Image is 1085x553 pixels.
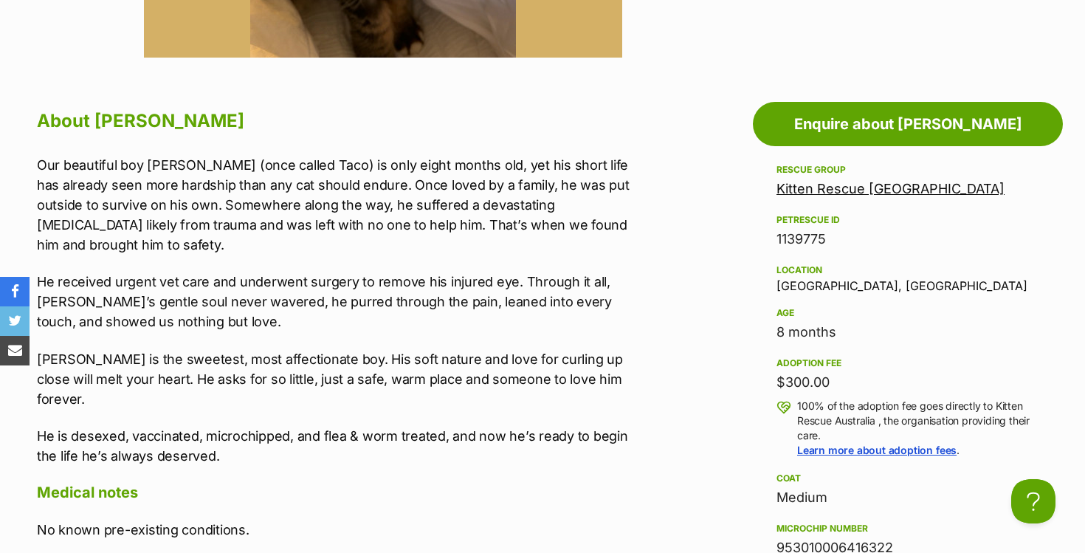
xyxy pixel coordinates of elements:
div: 8 months [776,322,1039,343]
a: Enquire about [PERSON_NAME] [753,102,1063,146]
div: Medium [776,487,1039,508]
p: Our beautiful boy [PERSON_NAME] (once called Taco) is only eight months old, yet his short life h... [37,155,647,255]
div: Location [776,264,1039,276]
h2: About [PERSON_NAME] [37,105,647,137]
a: Learn more about adoption fees [797,444,957,456]
p: He received urgent vet care and underwent surgery to remove his injured eye. Through it all, [PER... [37,272,647,332]
iframe: Help Scout Beacon - Open [1011,479,1055,523]
div: Age [776,307,1039,319]
div: $300.00 [776,372,1039,393]
div: Coat [776,473,1039,484]
p: [PERSON_NAME] is the sweetest, most affectionate boy. His soft nature and love for curling up clo... [37,349,647,409]
a: Kitten Rescue [GEOGRAPHIC_DATA] [776,181,1005,196]
div: Rescue group [776,164,1039,176]
p: 100% of the adoption fee goes directly to Kitten Rescue Australia , the organisation providing th... [797,399,1039,458]
p: He is desexed, vaccinated, microchipped, and flea & worm treated, and now he’s ready to begin the... [37,426,647,466]
div: PetRescue ID [776,214,1039,226]
div: [GEOGRAPHIC_DATA], [GEOGRAPHIC_DATA] [776,261,1039,292]
div: Adoption fee [776,357,1039,369]
div: 1139775 [776,229,1039,250]
h4: Medical notes [37,483,647,502]
div: Microchip number [776,523,1039,535]
p: No known pre-existing conditions. [37,520,647,540]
